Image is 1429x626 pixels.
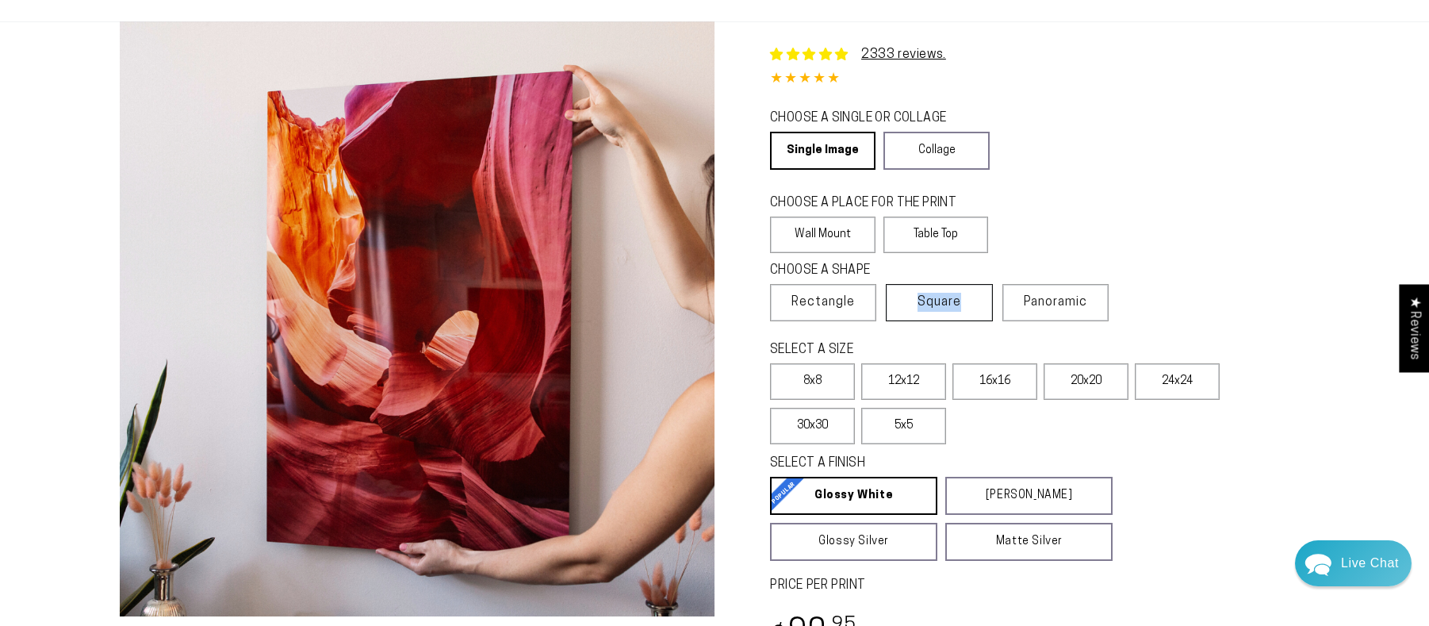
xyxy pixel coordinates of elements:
[770,109,975,128] legend: CHOOSE A SINGLE OR COLLAGE
[945,477,1113,515] a: [PERSON_NAME]
[861,408,946,444] label: 5x5
[1341,540,1399,586] div: Contact Us Directly
[770,341,1087,359] legend: SELECT A SIZE
[770,477,937,515] a: Glossy White
[1135,363,1220,400] label: 24x24
[883,217,989,253] label: Table Top
[770,455,1075,473] legend: SELECT A FINISH
[770,217,875,253] label: Wall Mount
[791,293,855,312] span: Rectangle
[770,523,937,561] a: Glossy Silver
[770,408,855,444] label: 30x30
[770,194,974,213] legend: CHOOSE A PLACE FOR THE PRINT
[861,48,946,61] a: 2333 reviews.
[770,577,1309,595] label: PRICE PER PRINT
[770,132,875,170] a: Single Image
[1399,284,1429,372] div: Click to open Judge.me floating reviews tab
[861,363,946,400] label: 12x12
[1044,363,1128,400] label: 20x20
[1295,540,1412,586] div: Chat widget toggle
[770,68,1309,91] div: 4.85 out of 5.0 stars
[770,262,976,280] legend: CHOOSE A SHAPE
[945,523,1113,561] a: Matte Silver
[918,293,961,312] span: Square
[770,363,855,400] label: 8x8
[952,363,1037,400] label: 16x16
[883,132,989,170] a: Collage
[1024,296,1087,309] span: Panoramic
